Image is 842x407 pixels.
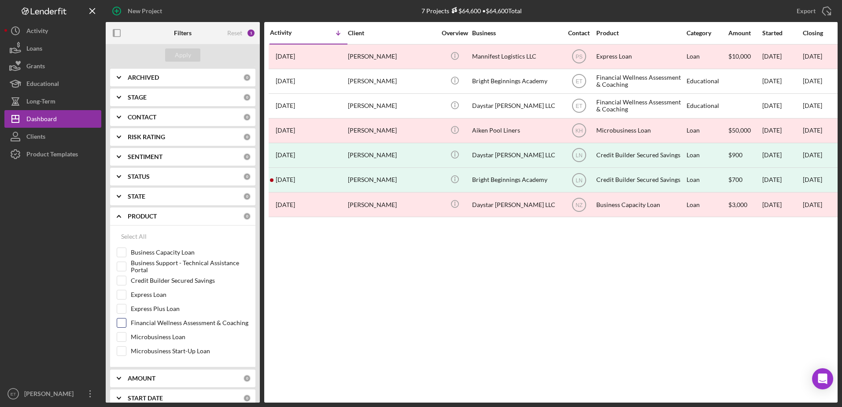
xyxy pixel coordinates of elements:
label: Microbusiness Loan [131,333,249,341]
time: [DATE] [803,201,822,208]
div: Financial Wellness Assessment & Coaching [596,70,684,93]
div: 0 [243,93,251,101]
div: Daystar [PERSON_NAME] LLC [472,144,560,167]
div: $64,600 [449,7,481,15]
b: STATUS [128,173,150,180]
text: PS [575,54,582,60]
label: Express Plus Loan [131,304,249,313]
div: Long-Term [26,92,55,112]
button: ET[PERSON_NAME] [4,385,101,403]
div: 0 [243,74,251,81]
div: Aiken Pool Liners [472,119,560,142]
time: 2023-01-18 15:44 [276,176,295,183]
div: [DATE] [762,168,802,192]
div: $700 [728,168,761,192]
div: 7 Projects • $64,600 Total [421,7,522,15]
div: Product Templates [26,145,78,165]
label: Business Capacity Loan [131,248,249,257]
time: [DATE] [803,126,822,134]
div: [PERSON_NAME] [348,193,436,216]
div: $50,000 [728,119,761,142]
div: Reset [227,30,242,37]
b: PRODUCT [128,213,157,220]
b: START DATE [128,395,163,402]
text: ET [576,78,583,85]
div: Daystar [PERSON_NAME] LLC [472,94,560,118]
div: [DATE] [762,119,802,142]
button: Long-Term [4,92,101,110]
a: Clients [4,128,101,145]
div: $900 [728,144,761,167]
div: Daystar [PERSON_NAME] LLC [472,193,560,216]
button: Export [788,2,838,20]
time: 2023-02-06 15:58 [276,127,295,134]
div: New Project [128,2,162,20]
div: Credit Builder Secured Savings [596,144,684,167]
div: $10,000 [728,45,761,68]
text: KH [575,128,583,134]
div: $3,000 [728,193,761,216]
b: STAGE [128,94,147,101]
div: [PERSON_NAME] [22,385,79,405]
button: Grants [4,57,101,75]
b: ARCHIVED [128,74,159,81]
div: 0 [243,374,251,382]
div: 0 [243,394,251,402]
div: Client [348,30,436,37]
div: [PERSON_NAME] [348,45,436,68]
div: [PERSON_NAME] [348,70,436,93]
b: AMOUNT [128,375,155,382]
div: [DATE] [762,70,802,93]
div: Export [797,2,816,20]
text: NZ [576,202,583,208]
div: Educational [687,94,728,118]
div: Loans [26,40,42,59]
button: Select All [117,228,151,245]
div: Overview [438,30,471,37]
div: Educational [687,70,728,93]
div: Credit Builder Secured Savings [596,168,684,192]
div: Business Capacity Loan [596,193,684,216]
div: Dashboard [26,110,57,130]
div: [DATE] [762,45,802,68]
div: Loan [687,168,728,192]
button: Product Templates [4,145,101,163]
b: STATE [128,193,145,200]
div: Mannifest Logistics LLC [472,45,560,68]
div: 1 [247,29,255,37]
label: Express Loan [131,290,249,299]
div: [PERSON_NAME] [348,119,436,142]
div: 0 [243,192,251,200]
time: 2022-09-13 14:30 [276,201,295,208]
label: Financial Wellness Assessment & Coaching [131,318,249,327]
div: 0 [243,153,251,161]
div: Amount [728,30,761,37]
div: Grants [26,57,45,77]
div: Started [762,30,802,37]
time: 2025-06-21 12:37 [276,53,295,60]
div: Activity [26,22,48,42]
div: Contact [562,30,595,37]
time: 2024-07-03 13:04 [276,102,295,109]
time: [DATE] [803,102,822,109]
button: Dashboard [4,110,101,128]
div: Express Loan [596,45,684,68]
b: CONTACT [128,114,156,121]
div: 0 [243,133,251,141]
div: Product [596,30,684,37]
time: [DATE] [803,52,822,60]
div: [PERSON_NAME] [348,94,436,118]
text: ET [576,103,583,109]
time: 2023-01-23 01:56 [276,152,295,159]
button: Activity [4,22,101,40]
button: Loans [4,40,101,57]
div: Loan [687,45,728,68]
button: Educational [4,75,101,92]
div: Apply [175,48,191,62]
